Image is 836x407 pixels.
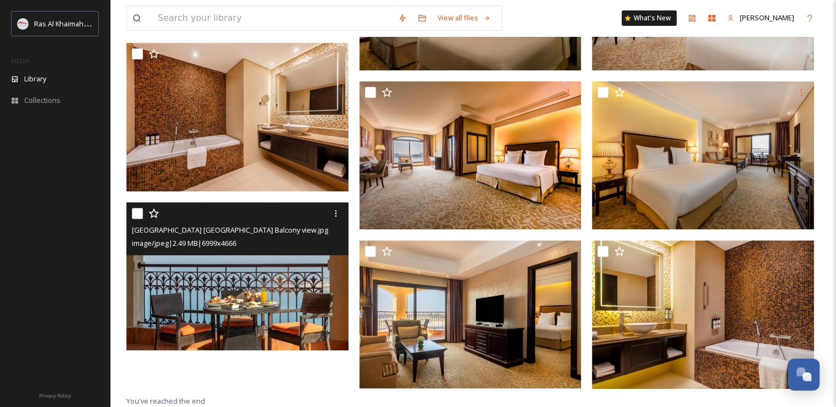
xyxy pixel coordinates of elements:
[592,240,814,389] img: Pullman Resort Al Marjan Island Bath Junior Suite.jpg
[39,392,71,399] span: Privacy Policy
[11,57,30,65] span: MEDIA
[126,43,348,191] img: Pullman Resort Al Marjan Island Bath One bedroom suite.jpg
[24,74,46,84] span: Library
[18,18,29,29] img: Logo_RAKTDA_RGB-01.png
[592,81,814,230] img: Pullman Resort Al Marjan Island Interior Superior room.jpg
[740,13,794,23] span: [PERSON_NAME]
[722,7,800,29] a: [PERSON_NAME]
[359,81,582,230] img: Pullman Resort Al Marjan Island Interior junior Suite.jpg
[622,10,677,26] a: What's New
[432,7,496,29] a: View all files
[788,359,820,391] button: Open Chat
[34,18,190,29] span: Ras Al Khaimah Tourism Development Authority
[39,388,71,402] a: Privacy Policy
[132,225,328,235] span: [GEOGRAPHIC_DATA] [GEOGRAPHIC_DATA] Balcony view.jpg
[24,95,60,106] span: Collections
[152,6,392,30] input: Search your library
[126,396,205,406] span: You've reached the end
[359,240,582,389] img: Pullman Resort Al Marjan Island Interior One bedroom Suite.jpg
[132,238,236,248] span: image/jpeg | 2.49 MB | 6999 x 4666
[126,202,348,351] img: Pullman Resort Al Marjan Island Balcony view.jpg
